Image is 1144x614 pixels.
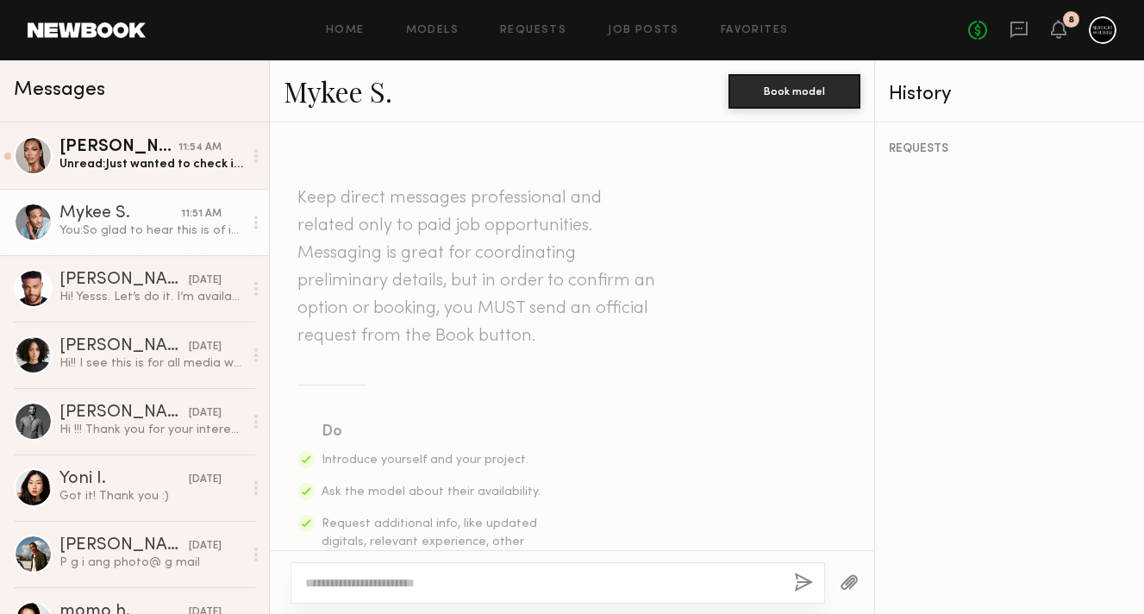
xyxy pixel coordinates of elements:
div: P g i ang photo@ g mail [59,554,243,571]
span: Request additional info, like updated digitals, relevant experience, other skills, etc. [322,518,537,566]
div: [DATE] [189,472,222,488]
div: Yoni I. [59,471,189,488]
div: Got it! Thank you :) [59,488,243,504]
div: 11:51 AM [181,206,222,222]
a: Mykee S. [284,72,392,110]
div: Hi !!! Thank you for your interest! I am currently booked out until the end of October, I’ve reac... [59,422,243,438]
div: History [889,85,1130,104]
div: [DATE] [189,538,222,554]
div: REQUESTS [889,143,1130,155]
a: Book model [728,83,860,97]
div: [PERSON_NAME] [59,139,178,156]
header: Keep direct messages professional and related only to paid job opportunities. Messaging is great ... [297,185,660,350]
div: Hi!! I see this is for all media worldwide in perpetuity. Is this the intended usage for this adv... [59,355,243,372]
div: [DATE] [189,405,222,422]
div: [PERSON_NAME] [59,272,189,289]
div: [DATE] [189,273,222,289]
div: 8 [1068,16,1074,25]
a: Requests [500,25,566,36]
a: Models [406,25,459,36]
div: Unread: Just wanted to check in and touch base [59,156,243,172]
div: Do [322,420,542,444]
span: Ask the model about their availability. [322,486,541,498]
a: Home [326,25,365,36]
div: [PERSON_NAME] [59,404,189,422]
div: [DATE] [189,339,222,355]
div: [PERSON_NAME] [59,338,189,355]
button: Book model [728,74,860,109]
div: Mykee S. [59,205,181,222]
div: [PERSON_NAME] [59,537,189,554]
div: 11:54 AM [178,140,222,156]
div: Hi! Yesss. Let’s do it. I’m available. [59,289,243,305]
div: You: So glad to hear this is of interest! For the two day shoot, I was wondering if a total rate ... [59,222,243,239]
a: Job Posts [608,25,679,36]
span: Introduce yourself and your project. [322,454,528,466]
a: Favorites [721,25,789,36]
span: Messages [14,80,105,100]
